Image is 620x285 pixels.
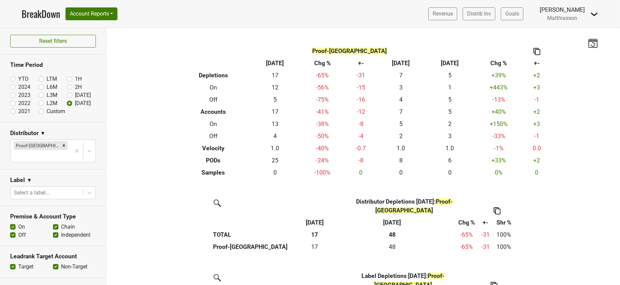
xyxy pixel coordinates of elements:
[18,223,25,231] label: On
[330,196,479,216] th: Distributor Depletions [DATE] :
[588,38,598,48] img: last_updated_date
[251,69,300,81] td: 17
[481,231,490,238] span: -31
[251,106,300,118] td: 17
[176,69,251,81] th: Depletions
[426,81,475,94] td: 1
[14,141,60,150] div: Proof-[GEOGRAPHIC_DATA]
[300,94,346,106] td: -75 %
[534,48,540,55] img: Copy to clipboard
[346,106,377,118] td: -12
[376,130,425,142] td: 2
[18,107,30,115] label: 2021
[346,118,377,130] td: -8
[251,118,300,130] td: 13
[346,166,377,179] td: 0
[176,81,251,94] th: On
[299,217,330,229] th: Aug '25: activate to sort column ascending
[540,5,585,14] div: [PERSON_NAME]
[75,91,91,99] label: [DATE]
[47,83,57,91] label: L6M
[65,7,117,20] button: Account Reports
[376,57,425,69] th: [DATE]
[10,253,96,260] h3: Leadrank Target Account
[18,231,26,239] label: Off
[346,130,377,142] td: -4
[346,69,377,81] td: -31
[47,91,57,99] label: L3M
[523,81,550,94] td: +3
[376,154,425,166] td: 8
[331,242,453,251] div: 48
[211,197,222,208] img: filter
[10,213,96,220] h3: Premise & Account Type
[376,106,425,118] td: 7
[176,154,251,166] th: PODs
[75,75,82,83] label: 1H
[492,217,516,229] th: Shr %: activate to sort column ascending
[251,81,300,94] td: 12
[346,57,377,69] th: +-
[176,130,251,142] th: Off
[426,94,475,106] td: 5
[376,69,425,81] td: 7
[590,10,598,18] img: Dropdown Menu
[299,229,330,241] th: 17
[426,118,475,130] td: 2
[312,48,387,54] span: Proof-[GEOGRAPHIC_DATA]
[176,142,251,154] th: Velocity
[300,130,346,142] td: -50 %
[10,35,96,48] button: Reset filters
[211,217,299,229] th: &nbsp;: activate to sort column ascending
[523,106,550,118] td: +2
[18,75,29,83] label: YTD
[523,166,550,179] td: 0
[251,130,300,142] td: 4
[523,118,550,130] td: +3
[475,57,523,69] th: Chg %
[426,69,475,81] td: 5
[61,231,90,239] label: Independent
[251,142,300,154] td: 1.0
[523,94,550,106] td: -1
[61,263,87,271] label: Non-Target
[251,94,300,106] td: 5
[251,166,300,179] td: 0
[10,130,38,137] h3: Distributor
[428,7,457,20] a: Revenue
[300,142,346,154] td: -40 %
[211,229,299,241] th: TOTAL
[47,75,57,83] label: LTM
[523,154,550,166] td: +2
[40,129,46,137] span: ▼
[18,99,30,107] label: 2022
[454,241,479,253] td: -65 %
[300,118,346,130] td: -38 %
[176,166,251,179] th: Samples
[176,118,251,130] th: On
[251,57,300,69] th: [DATE]
[176,94,251,106] th: Off
[460,231,473,238] span: -65%
[10,61,96,69] h3: Time Period
[501,7,523,20] a: Goals
[426,142,475,154] td: 1.0
[330,241,454,253] th: 48.417
[475,94,523,106] td: -13 %
[211,241,299,253] th: Proof-[GEOGRAPHIC_DATA]
[300,106,346,118] td: -41 %
[27,176,32,184] span: ▼
[475,69,523,81] td: +39 %
[300,57,346,69] th: Chg %
[346,81,377,94] td: -15
[523,130,550,142] td: -1
[376,166,425,179] td: 0
[475,142,523,154] td: -1 %
[376,142,425,154] td: 1.0
[494,207,501,214] img: Copy to clipboard
[75,83,82,91] label: 2H
[492,241,516,253] td: 100%
[492,229,516,241] td: 100%
[426,154,475,166] td: 6
[454,217,479,229] th: Chg %: activate to sort column ascending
